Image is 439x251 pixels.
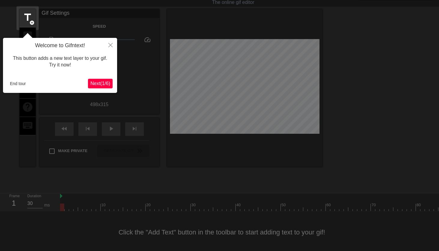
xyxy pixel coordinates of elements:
h4: Welcome to Gifntext! [8,42,113,49]
span: Next ( 1 / 6 ) [90,81,110,86]
button: Next [88,79,113,88]
button: Close [104,38,117,52]
div: This button adds a new text layer to your gif. Try it now! [8,49,113,75]
button: End tour [8,79,28,88]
